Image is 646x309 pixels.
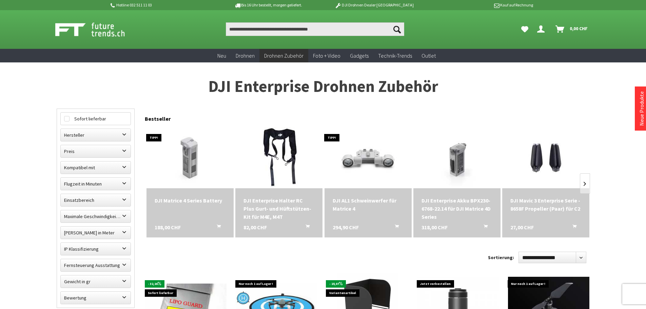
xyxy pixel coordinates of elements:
[61,243,131,255] label: IP Klassifizierung
[264,52,304,59] span: Drohnen Zubehör
[61,275,131,288] label: Gewicht in gr
[61,210,131,223] label: Maximale Geschwindigkeit in km/h
[325,129,412,187] img: DJI AL1 Schweinwerfer für Matrice 4
[534,22,550,36] a: Dein Konto
[61,161,131,174] label: Kompatibel mit
[333,196,404,213] a: DJI AL1 Schweinwerfer für Matrice 4 294,90 CHF In den Warenkorb
[226,22,404,36] input: Produkt, Marke, Kategorie, EAN, Artikelnummer…
[475,223,492,232] button: In den Warenkorb
[422,196,492,221] a: DJI Enterprise Akku BPX230-6768-22.14 für DJI Matrice 4D Series 318,00 CHF In den Warenkorb
[146,129,234,187] img: DJI Matrice 4 Series Battery
[638,91,645,126] a: Neue Produkte
[321,1,427,9] p: DJI Drohnen Dealer [GEOGRAPHIC_DATA]
[510,223,534,231] span: 27,00 CHF
[390,22,404,36] button: Suchen
[145,109,590,125] div: Bestseller
[570,23,588,34] span: 0,00 CHF
[231,49,259,63] a: Drohnen
[110,1,215,9] p: Hotline 032 511 11 03
[155,196,226,205] div: DJI Matrice 4 Series Battery
[564,223,581,232] button: In den Warenkorb
[373,49,417,63] a: Technik-Trends
[345,49,373,63] a: Gadgets
[553,22,591,36] a: Warenkorb
[378,52,412,59] span: Technik-Trends
[422,52,436,59] span: Outlet
[259,49,308,63] a: Drohnen Zubehör
[238,127,320,188] img: DJI Enterprise Halter RC Plus Gurt- und Hüftstützen-Kit für M4E, M4T
[243,223,267,231] span: 82,00 CHF
[387,223,403,232] button: In den Warenkorb
[488,252,514,263] label: Sortierung:
[510,196,581,213] a: DJI Mavic 3 Enterprise Serie - 8658F Propeller (Paar) für C2 27,00 CHF In den Warenkorb
[422,196,492,221] div: DJI Enterprise Akku BPX230-6768-22.14 für DJI Matrice 4D Series
[518,22,532,36] a: Meine Favoriten
[61,227,131,239] label: Maximale Flughöhe in Meter
[61,259,131,271] label: Fernsteuerung Ausstattung
[308,49,345,63] a: Foto + Video
[155,196,226,205] a: DJI Matrice 4 Series Battery 188,00 CHF In den Warenkorb
[243,196,314,221] div: DJI Enterprise Halter RC Plus Gurt- und Hüftstützen-Kit für M4E, M4T
[209,223,225,232] button: In den Warenkorb
[55,21,140,38] img: Shop Futuretrends - zur Startseite wechseln
[427,1,533,9] p: Kauf auf Rechnung
[57,78,590,95] h1: DJI Enterprise Drohnen Zubehör
[215,1,321,9] p: Bis 16 Uhr bestellt, morgen geliefert.
[61,129,131,141] label: Hersteller
[297,223,314,232] button: In den Warenkorb
[217,52,226,59] span: Neu
[61,194,131,206] label: Einsatzbereich
[61,292,131,304] label: Bewertung
[504,127,588,188] img: DJI Mavic 3 Enterprise Serie - 8658F Propeller (Paar) für C2
[61,145,131,157] label: Preis
[213,49,231,63] a: Neu
[333,223,359,231] span: 294,90 CHF
[61,113,131,125] label: Sofort lieferbar
[510,196,581,213] div: DJI Mavic 3 Enterprise Serie - 8658F Propeller (Paar) für C2
[313,52,340,59] span: Foto + Video
[350,52,369,59] span: Gadgets
[243,196,314,221] a: DJI Enterprise Halter RC Plus Gurt- und Hüftstützen-Kit für M4E, M4T 82,00 CHF In den Warenkorb
[422,223,448,231] span: 318,00 CHF
[155,223,181,231] span: 188,00 CHF
[417,49,441,63] a: Outlet
[333,196,404,213] div: DJI AL1 Schweinwerfer für Matrice 4
[61,178,131,190] label: Flugzeit in Minuten
[416,127,497,188] img: DJI Enterprise Akku BPX230-6768-22.14 für DJI Matrice 4D Series
[236,52,255,59] span: Drohnen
